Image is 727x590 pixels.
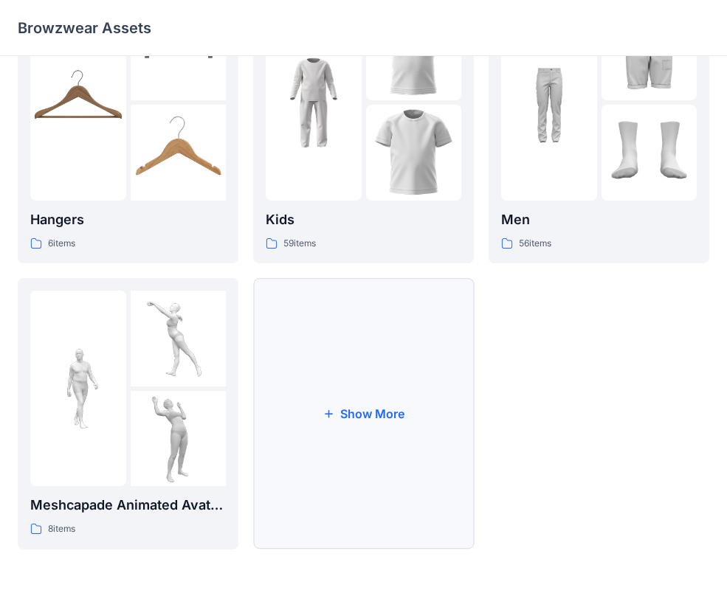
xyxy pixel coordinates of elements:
[30,341,126,437] img: folder 1
[48,236,75,251] p: 6 items
[253,278,474,549] button: Show More
[30,209,226,230] p: Hangers
[266,55,362,150] img: folder 1
[366,105,462,201] img: folder 3
[501,55,597,150] img: folder 1
[18,18,151,38] p: Browzwear Assets
[30,55,126,150] img: folder 1
[266,209,461,230] p: Kids
[501,209,697,230] p: Men
[18,278,238,549] a: folder 1folder 2folder 3Meshcapade Animated Avatars8items
[131,105,227,201] img: folder 3
[131,291,227,386] img: folder 2
[283,236,316,251] p: 59 items
[519,236,551,251] p: 56 items
[602,105,697,201] img: folder 3
[30,495,226,516] p: Meshcapade Animated Avatars
[48,521,75,537] p: 8 items
[131,391,227,487] img: folder 3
